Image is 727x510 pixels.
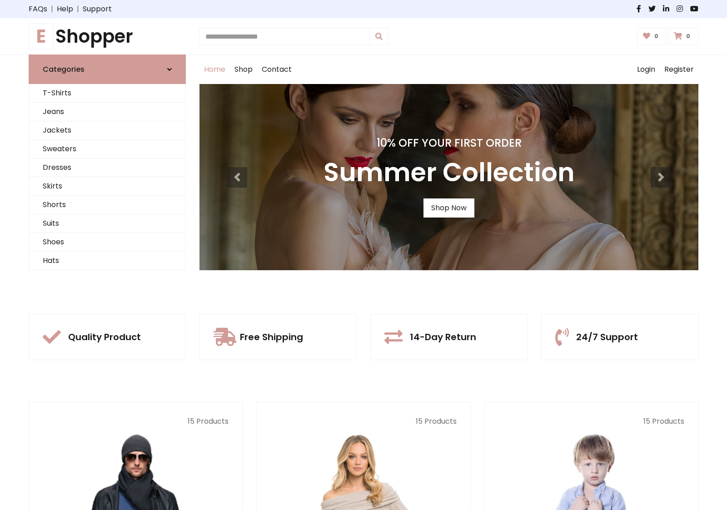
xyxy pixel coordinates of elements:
a: 0 [668,28,698,45]
h4: 10% Off Your First Order [324,137,575,150]
a: Login [632,55,660,84]
a: FAQs [29,4,47,15]
h5: 14-Day Return [410,332,476,342]
a: Shorts [29,196,185,214]
a: Sweaters [29,140,185,158]
h5: 24/7 Support [576,332,638,342]
a: Help [57,4,73,15]
a: Home [199,55,230,84]
a: Shop [230,55,257,84]
p: 15 Products [498,416,684,427]
a: EShopper [29,25,186,47]
a: 0 [637,28,667,45]
h3: Summer Collection [324,157,575,188]
a: Dresses [29,158,185,177]
h1: Shopper [29,25,186,47]
a: Shoes [29,233,185,252]
a: T-Shirts [29,84,185,103]
a: Hats [29,252,185,270]
a: Jackets [29,121,185,140]
p: 15 Products [43,416,229,427]
span: 0 [652,32,661,40]
h5: Free Shipping [240,332,303,342]
span: E [29,23,54,50]
a: Suits [29,214,185,233]
span: 0 [684,32,692,40]
span: | [47,4,57,15]
a: Contact [257,55,296,84]
a: Register [660,55,698,84]
a: Skirts [29,177,185,196]
h6: Categories [43,65,85,74]
span: | [73,4,83,15]
a: Support [83,4,112,15]
a: Jeans [29,103,185,121]
a: Shop Now [423,198,474,218]
p: 15 Products [270,416,456,427]
h5: Quality Product [68,332,141,342]
a: Categories [29,54,186,84]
